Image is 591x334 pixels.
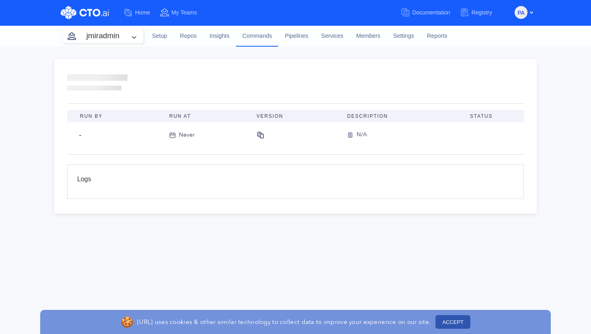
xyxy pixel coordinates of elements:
a: Settings [387,25,421,47]
th: Version [250,110,341,122]
th: Status [464,110,524,122]
div: Logs [77,174,514,189]
span: Home [135,9,150,16]
a: Insights [203,25,236,47]
button: ACCEPT [435,315,470,329]
a: Reports [421,25,454,47]
th: Description [341,110,464,122]
a: Services [315,25,350,47]
span: 🍪 [121,314,133,330]
span: My Teams [171,9,197,16]
td: - [67,122,163,148]
span: Registry [472,9,492,16]
div: Never [179,131,195,139]
div: N/A [357,130,367,140]
a: Home [123,5,160,20]
button: jmiradmin [63,29,143,43]
span: PA [517,6,525,19]
a: Members [350,25,387,47]
img: CTO.ai Logo [61,6,109,19]
th: Run At [163,110,250,122]
span: Documentation [412,9,450,16]
img: version-icon [347,130,357,140]
a: Documentation [400,5,460,20]
a: My Teams [160,5,207,20]
p: [URL] uses cookies & other similar technology to collect data to improve your experience on our s... [137,318,431,326]
button: PA [515,6,527,19]
a: Repos [174,25,203,47]
a: Setup [146,25,174,47]
th: Run By [67,110,163,122]
a: Registry [460,5,502,20]
a: Commands [236,25,279,46]
a: Pipelines [278,25,314,47]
